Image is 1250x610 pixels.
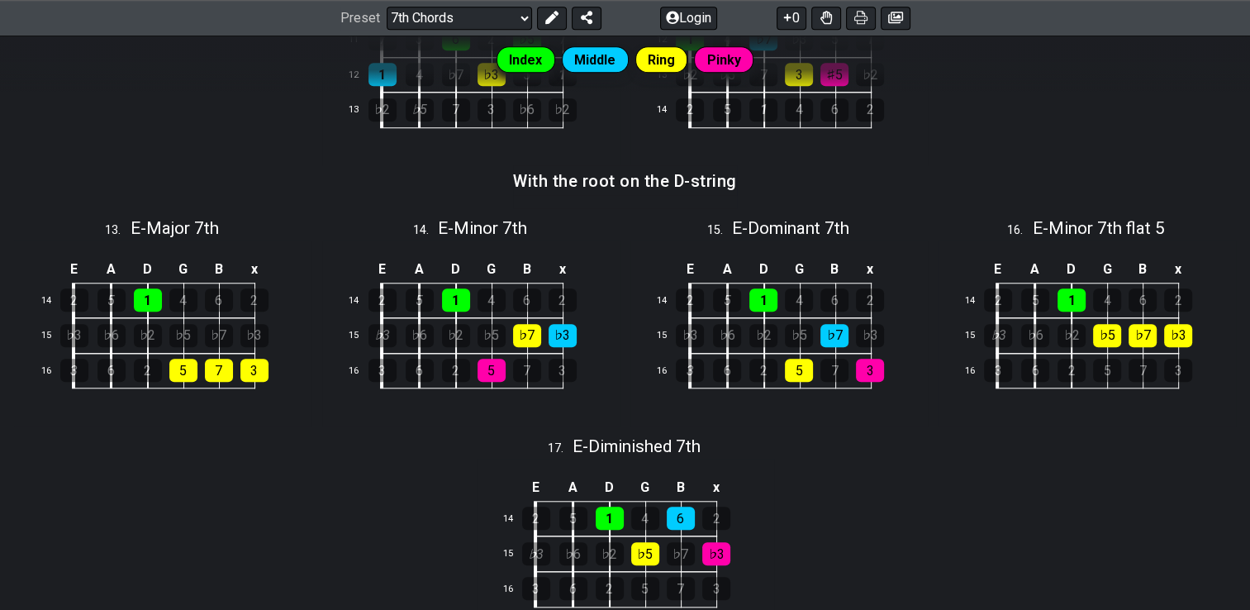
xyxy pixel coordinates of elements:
[201,256,236,284] td: B
[478,98,506,122] div: 3
[627,474,663,502] td: G
[205,324,233,347] div: ♭7
[478,288,506,312] div: 4
[105,222,130,240] span: 13 .
[1090,256,1125,284] td: G
[438,256,474,284] td: D
[785,98,813,122] div: 4
[522,542,550,565] div: ♭3
[649,318,689,354] td: 15
[856,98,884,122] div: 2
[596,507,624,530] div: 1
[406,359,434,382] div: 6
[572,7,601,30] button: Share Preset
[856,359,884,382] div: 3
[1017,256,1054,284] td: A
[573,436,701,456] span: E - Diminished 7th
[342,93,382,128] td: 13
[702,507,730,530] div: 2
[1021,288,1049,312] div: 5
[732,218,849,238] span: E - Dominant 7th
[513,172,737,190] h3: With the root on the D-string
[667,542,695,565] div: ♭7
[984,359,1012,382] div: 3
[34,283,74,318] td: 14
[342,283,382,318] td: 14
[131,218,219,238] span: E - Major 7th
[958,353,997,388] td: 16
[707,49,741,73] span: Pinky
[549,98,577,122] div: ♭2
[713,98,741,122] div: 5
[660,7,717,30] button: Login
[34,318,74,354] td: 15
[663,474,698,502] td: B
[649,283,689,318] td: 14
[702,542,730,565] div: ♭3
[782,256,817,284] td: G
[60,359,88,382] div: 3
[853,256,888,284] td: x
[387,7,532,30] select: Preset
[559,507,587,530] div: 5
[958,283,997,318] td: 14
[820,98,848,122] div: 6
[513,359,541,382] div: 7
[631,507,659,530] div: 4
[442,288,470,312] div: 1
[820,288,848,312] div: 6
[522,507,550,530] div: 2
[631,577,659,600] div: 5
[713,359,741,382] div: 6
[820,359,848,382] div: 7
[134,324,162,347] div: ♭2
[749,359,777,382] div: 2
[496,571,535,607] td: 16
[513,288,541,312] div: 6
[676,324,704,347] div: ♭3
[169,288,197,312] div: 4
[342,318,382,354] td: 15
[1129,288,1157,312] div: 6
[1053,256,1090,284] td: D
[1058,359,1086,382] div: 2
[93,256,130,284] td: A
[1058,324,1086,347] div: ♭2
[785,324,813,347] div: ♭5
[676,359,704,382] div: 3
[130,256,166,284] td: D
[596,542,624,565] div: ♭2
[698,474,734,502] td: x
[340,11,380,26] span: Preset
[169,324,197,347] div: ♭5
[671,256,709,284] td: E
[236,256,272,284] td: x
[97,288,126,312] div: 5
[667,577,695,600] div: 7
[984,288,1012,312] div: 2
[1161,256,1196,284] td: x
[34,353,74,388] td: 16
[60,324,88,347] div: ♭3
[97,359,126,382] div: 6
[820,324,848,347] div: ♭7
[544,256,580,284] td: x
[517,474,555,502] td: E
[509,256,544,284] td: B
[134,359,162,382] div: 2
[559,577,587,600] div: 6
[165,256,201,284] td: G
[1164,359,1192,382] div: 3
[817,256,853,284] td: B
[55,256,93,284] td: E
[648,49,675,73] span: Ring
[702,577,730,600] div: 3
[205,288,233,312] div: 6
[785,288,813,312] div: 4
[1093,359,1121,382] div: 5
[60,288,88,312] div: 2
[745,256,782,284] td: D
[401,256,438,284] td: A
[496,501,535,536] td: 14
[649,93,689,128] td: 14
